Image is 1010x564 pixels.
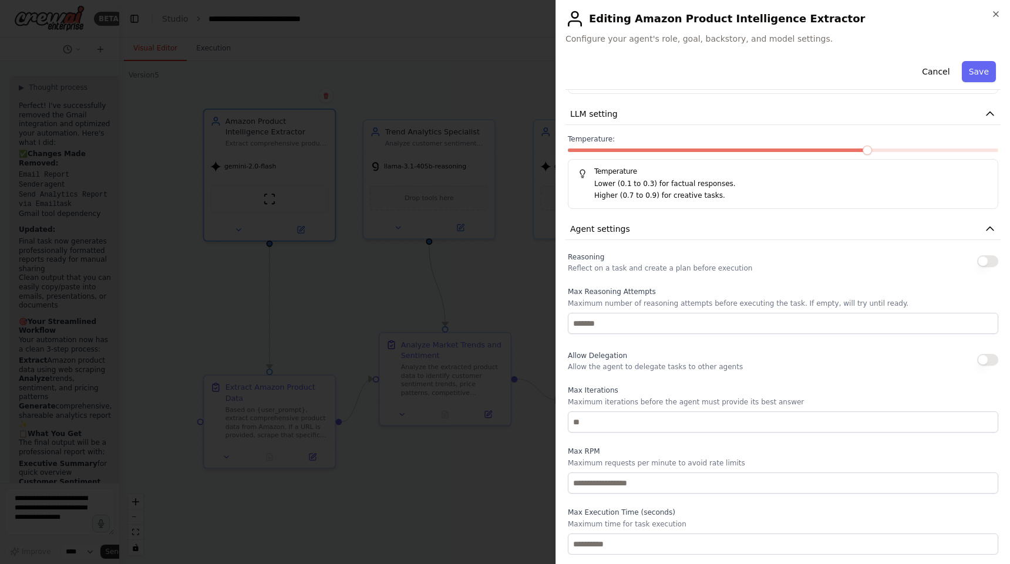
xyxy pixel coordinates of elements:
p: Allow the agent to delegate tasks to other agents [568,362,743,372]
label: Max Execution Time (seconds) [568,508,998,517]
p: Maximum iterations before the agent must provide its best answer [568,397,998,407]
p: Maximum time for task execution [568,519,998,529]
p: Maximum number of reasoning attempts before executing the task. If empty, will try until ready. [568,299,998,308]
span: Allow Delegation [568,352,627,360]
button: Cancel [915,61,957,82]
button: LLM setting [565,103,1001,125]
span: Agent settings [570,223,630,235]
span: LLM setting [570,108,618,120]
span: Temperature: [568,134,615,144]
label: Max Iterations [568,386,998,395]
p: Maximum requests per minute to avoid rate limits [568,458,998,468]
p: Lower (0.1 to 0.3) for factual responses. [594,178,988,190]
h2: Editing Amazon Product Intelligence Extractor [565,9,1001,28]
label: Max Reasoning Attempts [568,287,998,296]
span: Reasoning [568,253,604,261]
label: Max RPM [568,447,998,456]
button: Save [962,61,996,82]
button: Agent settings [565,218,1001,240]
p: Higher (0.7 to 0.9) for creative tasks. [594,190,988,202]
p: Reflect on a task and create a plan before execution [568,264,752,273]
span: Configure your agent's role, goal, backstory, and model settings. [565,33,1001,45]
h5: Temperature [578,167,988,176]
